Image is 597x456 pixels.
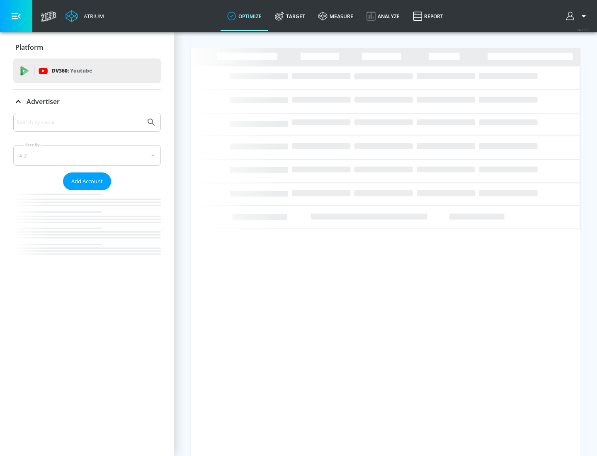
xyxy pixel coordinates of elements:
a: Atrium [66,10,104,22]
span: v 4.19.0 [577,27,589,32]
label: Sort By [24,142,41,148]
a: optimize [221,1,268,31]
p: Advertiser [27,97,60,106]
div: Advertiser [13,113,161,271]
div: Advertiser [13,90,161,113]
div: A-Z [13,145,161,166]
a: measure [312,1,360,31]
nav: list of Advertiser [13,190,161,271]
button: Add Account [63,172,111,190]
div: DV360: Youtube [13,58,161,83]
p: Platform [15,43,43,52]
div: Atrium [80,12,104,20]
span: Add Account [71,177,103,186]
p: Youtube [70,66,92,75]
div: Platform [13,36,161,59]
a: Target [268,1,312,31]
a: Report [406,1,450,31]
p: DV360: [52,66,92,75]
a: Analyze [360,1,406,31]
input: Search by name [17,117,142,128]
